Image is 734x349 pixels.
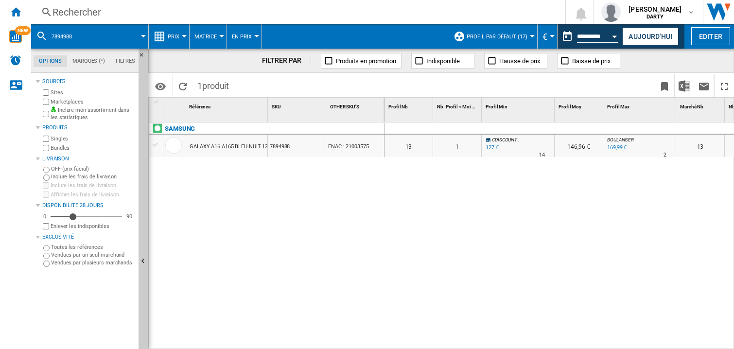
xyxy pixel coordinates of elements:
[484,98,554,113] div: Sort None
[605,98,676,113] div: Profil Max Sort None
[51,212,122,222] md-slider: Disponibilité
[194,34,217,40] span: Matrice
[607,104,629,109] span: Profil Max
[42,233,135,241] div: Exclusivité
[557,53,620,69] button: Baisse de prix
[51,173,135,180] label: Inclure les frais de livraison
[51,165,135,173] label: OFF (prix facial)
[202,81,229,91] span: produit
[715,74,734,97] button: Plein écran
[189,104,210,109] span: Référence
[262,56,312,66] div: FILTRER PAR
[411,53,474,69] button: Indisponible
[647,14,664,20] b: DARTY
[51,106,135,122] label: Inclure mon assortiment dans les statistiques
[499,57,540,65] span: Hausse de prix
[51,244,135,251] label: Toutes les références
[678,98,724,113] div: Marché Nb Sort None
[336,57,396,65] span: Produits en promotion
[52,5,540,19] div: Rechercher
[606,26,624,44] button: Open calendar
[675,74,694,97] button: Télécharger au format Excel
[605,98,676,113] div: Sort None
[173,74,192,97] button: Recharger
[51,251,135,259] label: Vendues par un seul marchand
[165,123,195,135] div: Cliquez pour filtrer sur cette marque
[43,167,50,173] input: OFF (prix facial)
[467,34,527,40] span: Profil par défaut (17)
[51,135,135,142] label: Singles
[607,137,634,142] span: BOULANGER
[42,124,135,132] div: Produits
[43,192,49,198] input: Afficher les frais de livraison
[43,136,49,142] input: Singles
[454,24,532,49] div: Profil par défaut (17)
[232,24,257,49] button: En Prix
[67,55,110,67] md-tab-item: Marques (*)
[270,98,326,113] div: SKU Sort None
[34,55,67,67] md-tab-item: Options
[328,98,384,113] div: OTHER SKU'S Sort None
[676,135,724,157] div: 13
[555,135,603,157] div: 146,96 €
[321,53,402,69] button: Produits en promotion
[557,98,603,113] div: Sort None
[43,253,50,259] input: Vendues par un seul marchand
[601,2,621,22] img: profile.jpg
[559,104,581,109] span: Profil Moy
[51,191,135,198] label: Afficher les frais de livraison
[43,261,50,267] input: Vendues par plusieurs marchands
[679,80,690,92] img: excel-24x24.png
[622,27,679,45] button: Aujourd'hui
[10,54,21,66] img: alerts-logo.svg
[187,98,267,113] div: Sort None
[542,32,547,42] span: €
[518,137,519,142] span: :
[558,24,620,49] div: Ce rapport est basé sur une date antérieure à celle d'aujourd'hui.
[15,26,31,35] span: NEW
[194,24,222,49] button: Matrice
[43,174,50,181] input: Inclure les frais de livraison
[232,34,252,40] span: En Prix
[386,98,433,113] div: Sort None
[168,24,184,49] button: Prix
[328,98,384,113] div: Sort None
[268,135,326,157] div: 7894988
[270,98,326,113] div: Sort None
[51,144,135,152] label: Bundles
[492,137,517,142] span: CDISCOUNT
[42,78,135,86] div: Sources
[433,135,481,157] div: 1
[168,34,179,40] span: Prix
[437,104,471,109] span: Nb. Profil < Moi
[388,104,408,109] span: Profil Nb
[484,53,547,69] button: Hausse de prix
[542,24,552,49] button: €
[192,74,234,95] span: 1
[386,98,433,113] div: Profil Nb Sort None
[42,202,135,209] div: Disponibilité 28 Jours
[9,30,22,43] img: wise-card.svg
[655,74,674,97] button: Créer un favoris
[124,213,135,220] div: 90
[664,150,666,160] div: Délai de livraison : 2 jours
[165,98,185,113] div: Sort None
[43,245,50,251] input: Toutes les références
[51,223,135,230] label: Enlever les indisponibles
[187,98,267,113] div: Référence Sort None
[36,24,143,49] div: 7894988
[467,24,532,49] button: Profil par défaut (17)
[691,27,730,45] button: Editer
[680,104,703,109] span: Marché Nb
[539,150,545,160] div: Délai de livraison : 14 jours
[43,99,49,105] input: Marketplaces
[272,104,281,109] span: SKU
[139,49,150,66] button: Masquer
[484,143,499,153] div: Mise à jour : mercredi 17 septembre 2025 01:00
[41,213,49,220] div: 0
[330,104,359,109] span: OTHER SKU'S
[486,104,507,109] span: Profil Min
